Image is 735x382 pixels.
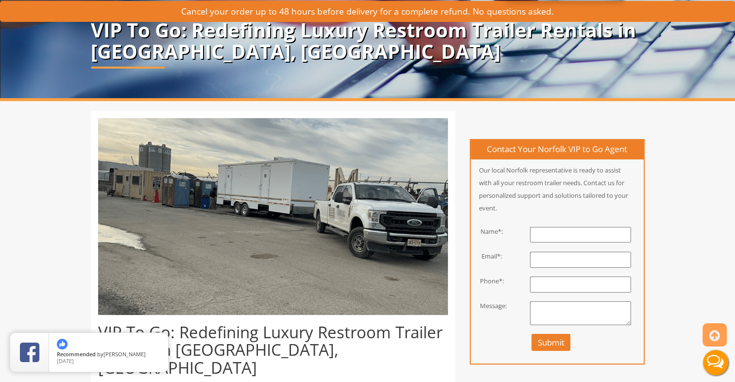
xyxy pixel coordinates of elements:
span: [PERSON_NAME] [103,350,146,358]
p: VIP To Go: Redefining Luxury Restroom Trailer Rentals in [GEOGRAPHIC_DATA], [GEOGRAPHIC_DATA] [91,19,645,62]
div: Message: [463,301,511,311]
div: Email*: [463,252,511,261]
div: Phone*: [463,277,511,286]
span: by [57,351,160,358]
div: Name*: [463,227,511,236]
img: thumbs up icon [57,339,68,349]
span: Recommended [57,350,96,358]
p: Our local Norfolk representative is ready to assist with all your restroom trailer needs. Contact... [471,164,644,214]
img: Luxury restroom trailer rental for Norfolk, Virginia event [98,118,448,315]
span: [DATE] [57,357,74,365]
h1: VIP To Go: Redefining Luxury Restroom Trailer Rentals in [GEOGRAPHIC_DATA], [GEOGRAPHIC_DATA] [98,324,448,377]
img: Review Rating [20,343,39,362]
h4: Contact Your Norfolk VIP to Go Agent [471,140,644,159]
button: Live Chat [696,343,735,382]
button: Submit [531,334,571,351]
